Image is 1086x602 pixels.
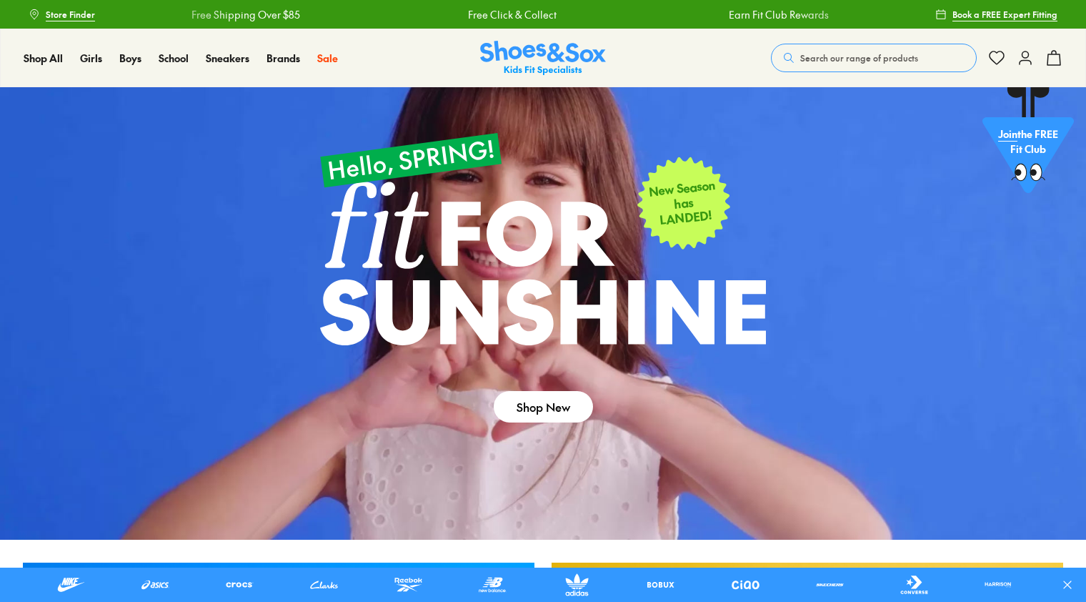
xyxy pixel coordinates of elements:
span: Book a FREE Expert Fitting [952,8,1057,21]
span: Girls [80,51,102,65]
span: Join [998,127,1017,141]
span: Brands [266,51,300,65]
a: Sneakers [206,51,249,66]
span: Shop All [24,51,63,65]
a: Book a FREE Expert Fitting [935,1,1057,27]
a: Earn Fit Club Rewards [729,7,829,22]
a: Store Finder [29,1,95,27]
span: Search our range of products [800,51,918,64]
a: Sale [317,51,338,66]
span: Store Finder [46,8,95,21]
a: Shoes & Sox [480,41,606,76]
a: Brands [266,51,300,66]
span: Boys [119,51,141,65]
a: Free Shipping Over $85 [191,7,299,22]
img: SNS_Logo_Responsive.svg [480,41,606,76]
span: School [159,51,189,65]
a: Shop All [24,51,63,66]
a: Jointhe FREE Fit Club [982,87,1074,201]
a: School [159,51,189,66]
button: Search our range of products [771,44,977,72]
a: Shop New [494,391,593,423]
span: Sale [317,51,338,65]
span: Sneakers [206,51,249,65]
a: Boys [119,51,141,66]
a: Girls [80,51,102,66]
a: Free Click & Collect [468,7,557,22]
p: the FREE Fit Club [982,115,1074,168]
